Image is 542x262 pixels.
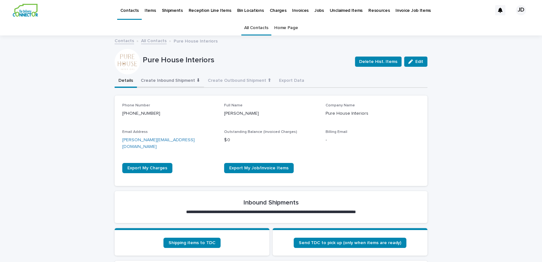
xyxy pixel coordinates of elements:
[127,166,167,170] span: Export My Charges
[359,58,397,65] span: Delete Hist. Items
[122,163,172,173] a: Export My Charges
[224,104,243,107] span: Full Name
[355,57,402,67] button: Delete Hist. Items
[115,74,137,88] button: Details
[274,20,298,35] a: Home Page
[326,130,347,134] span: Billing Email
[143,56,350,65] p: Pure House Interiors
[224,130,297,134] span: Outstanding Balance (Invoiced Charges)
[224,163,294,173] a: Export My Job/Invoice Items
[299,241,401,245] span: Send TDC to pick up (only when items are ready)
[122,111,160,116] a: [PHONE_NUMBER]
[294,238,406,248] a: Send TDC to pick up (only when items are ready)
[244,20,268,35] a: All Contacts
[174,37,218,44] p: Pure House Interiors
[404,57,427,67] button: Edit
[244,199,299,206] h2: Inbound Shipments
[163,238,221,248] a: Shipping items to TDC
[224,137,318,143] p: $ 0
[415,59,423,64] span: Edit
[516,5,526,15] div: JD
[122,130,148,134] span: Email Address
[275,74,308,88] button: Export Data
[326,110,420,117] p: Pure House Interiors
[122,138,195,149] a: [PERSON_NAME][EMAIL_ADDRESS][DOMAIN_NAME]
[122,104,150,107] span: Phone Number
[326,137,420,143] p: -
[169,241,215,245] span: Shipping items to TDC
[224,110,318,117] p: [PERSON_NAME]
[204,74,275,88] button: Create Outbound Shipment ⬆
[141,37,167,44] a: All Contacts
[137,74,204,88] button: Create Inbound Shipment ⬇
[13,4,38,17] img: aCWQmA6OSGG0Kwt8cj3c
[115,37,134,44] a: Contacts
[229,166,289,170] span: Export My Job/Invoice Items
[326,104,355,107] span: Company Name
